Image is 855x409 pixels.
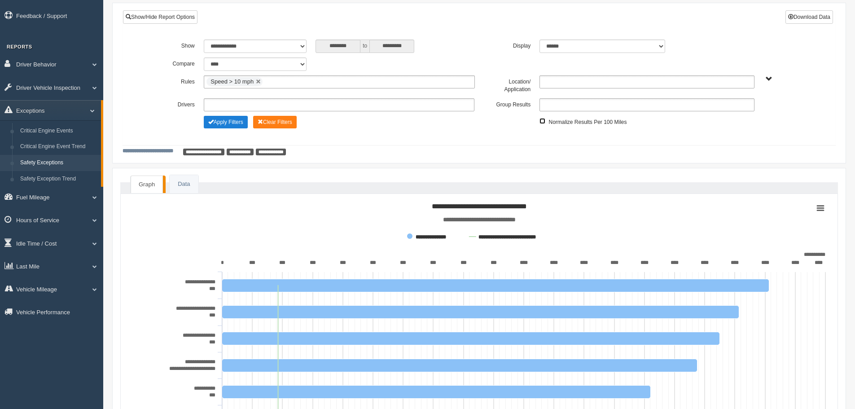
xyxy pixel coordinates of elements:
[143,40,199,50] label: Show
[479,75,535,94] label: Location/ Application
[143,57,199,68] label: Compare
[131,176,163,194] a: Graph
[16,171,101,187] a: Safety Exception Trend
[16,155,101,171] a: Safety Exceptions
[170,175,198,194] a: Data
[143,75,199,86] label: Rules
[143,98,199,109] label: Drivers
[210,78,254,85] span: Speed > 10 mph
[479,40,535,50] label: Display
[204,116,248,128] button: Change Filter Options
[253,116,297,128] button: Change Filter Options
[479,98,535,109] label: Group Results
[16,123,101,139] a: Critical Engine Events
[785,10,833,24] button: Download Data
[16,139,101,155] a: Critical Engine Event Trend
[548,116,627,127] label: Normalize Results Per 100 Miles
[123,10,197,24] a: Show/Hide Report Options
[360,40,369,53] span: to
